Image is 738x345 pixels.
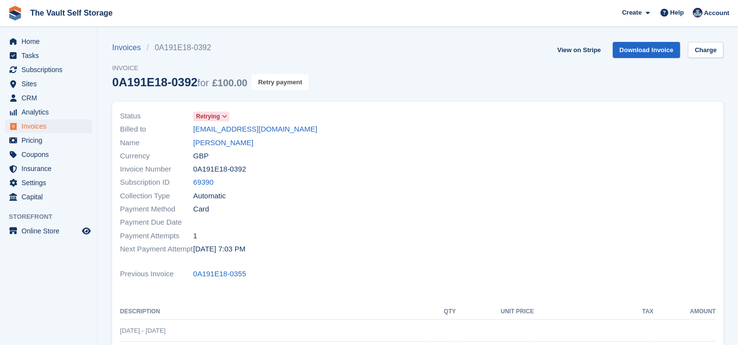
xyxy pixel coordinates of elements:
span: Payment Attempts [120,230,193,242]
a: menu [5,176,92,190]
span: Name [120,137,193,149]
span: Home [21,35,80,48]
span: GBP [193,151,209,162]
span: Retrying [196,112,220,121]
a: menu [5,134,92,147]
button: Retry payment [251,74,309,90]
th: QTY [427,304,456,320]
a: 69390 [193,177,214,188]
span: Invoices [21,119,80,133]
a: menu [5,35,92,48]
a: View on Stripe [553,42,604,58]
a: menu [5,162,92,175]
span: Collection Type [120,191,193,202]
th: Unit Price [456,304,534,320]
span: Invoice [112,63,309,73]
nav: breadcrumbs [112,42,309,54]
span: Storefront [9,212,97,222]
a: menu [5,105,92,119]
span: Subscriptions [21,63,80,77]
a: menu [5,190,92,204]
span: Online Store [21,224,80,238]
div: 0A191E18-0392 [112,76,247,89]
span: Pricing [21,134,80,147]
time: 2025-09-30 18:03:24 UTC [193,244,245,255]
span: Automatic [193,191,226,202]
a: Charge [688,42,723,58]
span: Sites [21,77,80,91]
span: Tasks [21,49,80,62]
span: Currency [120,151,193,162]
th: Amount [653,304,716,320]
span: Help [670,8,684,18]
img: Hannah [693,8,702,18]
a: Download Invoice [613,42,680,58]
span: for [198,77,209,88]
a: [PERSON_NAME] [193,137,253,149]
a: The Vault Self Storage [26,5,117,21]
span: Previous Invoice [120,268,193,280]
span: Coupons [21,148,80,161]
span: Invoice Number [120,164,193,175]
th: Description [120,304,427,320]
span: Analytics [21,105,80,119]
a: menu [5,49,92,62]
span: Insurance [21,162,80,175]
img: stora-icon-8386f47178a22dfd0bd8f6a31ec36ba5ce8667c1dd55bd0f319d3a0aa187defe.svg [8,6,22,20]
span: CRM [21,91,80,105]
a: Invoices [112,42,147,54]
a: [EMAIL_ADDRESS][DOMAIN_NAME] [193,124,317,135]
a: menu [5,119,92,133]
a: menu [5,148,92,161]
span: 1 [193,230,197,242]
span: Billed to [120,124,193,135]
span: £100.00 [212,77,247,88]
span: Next Payment Attempt [120,244,193,255]
span: Status [120,111,193,122]
span: Payment Due Date [120,217,193,228]
a: menu [5,91,92,105]
span: Card [193,204,209,215]
a: menu [5,63,92,77]
span: Payment Method [120,204,193,215]
a: menu [5,77,92,91]
a: Retrying [193,111,229,122]
span: Create [622,8,641,18]
th: Tax [534,304,653,320]
a: menu [5,224,92,238]
a: 0A191E18-0355 [193,268,246,280]
span: Subscription ID [120,177,193,188]
a: Preview store [80,225,92,237]
span: [DATE] - [DATE] [120,327,165,334]
span: 0A191E18-0392 [193,164,246,175]
span: Account [704,8,729,18]
span: Settings [21,176,80,190]
span: Capital [21,190,80,204]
